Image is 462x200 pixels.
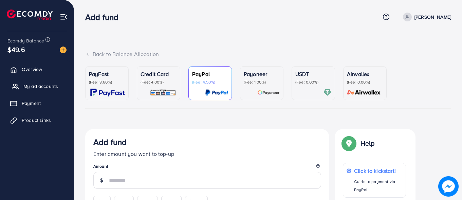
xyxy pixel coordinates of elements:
a: [PERSON_NAME] [400,13,451,21]
span: $49.6 [7,44,25,54]
p: (Fee: 4.50%) [192,79,228,85]
legend: Amount [93,163,321,172]
h3: Add fund [93,137,127,147]
img: card [90,89,125,96]
img: Popup guide [343,137,355,149]
p: Airwallex [347,70,383,78]
img: image [438,176,459,197]
p: Payoneer [244,70,280,78]
a: Overview [5,62,69,76]
img: card [257,89,280,96]
span: Overview [22,66,42,73]
p: (Fee: 0.00%) [295,79,331,85]
p: PayFast [89,70,125,78]
p: [PERSON_NAME] [414,13,451,21]
p: (Fee: 0.00%) [347,79,383,85]
div: Back to Balance Allocation [85,50,451,58]
span: Product Links [22,117,51,124]
p: (Fee: 3.60%) [89,79,125,85]
p: Guide to payment via PayPal [354,178,402,194]
img: card [205,89,228,96]
img: card [345,89,383,96]
p: Enter amount you want to top-up [93,150,321,158]
img: menu [60,13,68,21]
a: My ad accounts [5,79,69,93]
a: Product Links [5,113,69,127]
p: Help [361,139,375,147]
p: Credit Card [141,70,177,78]
p: USDT [295,70,331,78]
span: My ad accounts [23,83,58,90]
span: Ecomdy Balance [7,37,44,44]
p: Click to kickstart! [354,167,402,175]
p: (Fee: 1.00%) [244,79,280,85]
img: card [324,89,331,96]
img: logo [7,10,53,20]
p: (Fee: 4.00%) [141,79,177,85]
img: card [150,89,177,96]
span: Payment [22,100,41,107]
img: image [60,47,67,53]
h3: Add fund [85,12,124,22]
a: Payment [5,96,69,110]
p: PayPal [192,70,228,78]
